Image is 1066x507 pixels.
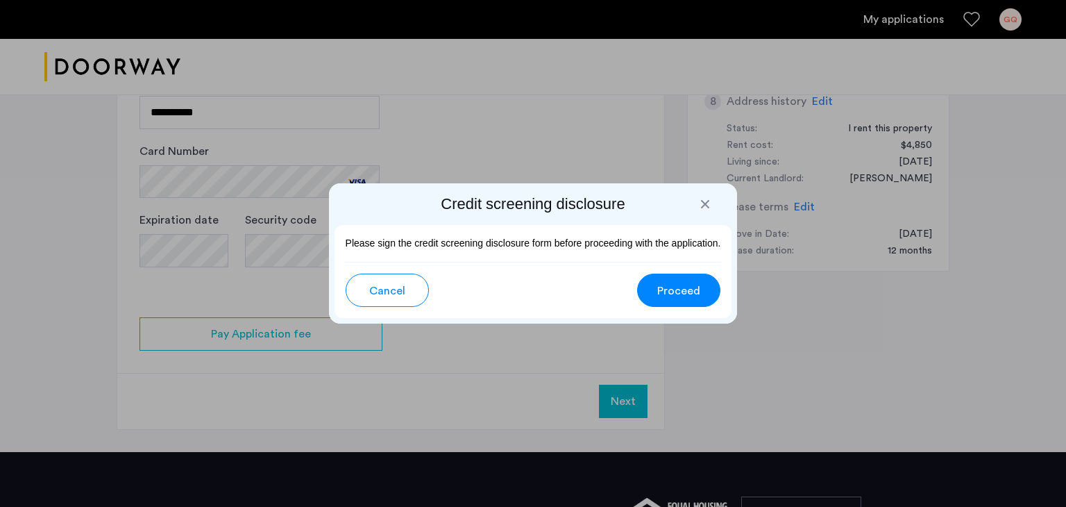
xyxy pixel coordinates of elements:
button: button [637,274,720,307]
button: button [346,274,429,307]
span: Proceed [657,283,700,299]
span: Cancel [369,283,405,299]
p: Please sign the credit screening disclosure form before proceeding with the application. [346,236,721,251]
h2: Credit screening disclosure [335,194,732,214]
